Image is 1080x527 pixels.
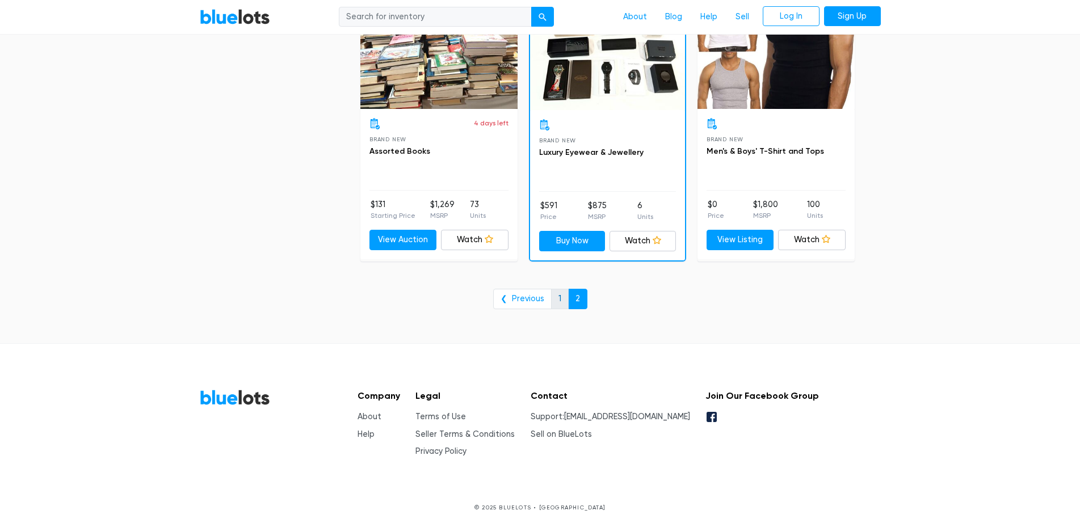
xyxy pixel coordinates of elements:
[778,230,846,250] a: Watch
[358,390,400,401] h5: Company
[369,136,406,142] span: Brand New
[708,210,724,221] p: Price
[430,210,455,221] p: MSRP
[691,6,726,28] a: Help
[564,412,690,421] a: [EMAIL_ADDRESS][DOMAIN_NAME]
[531,429,592,439] a: Sell on BlueLots
[551,289,569,309] a: 1
[763,6,820,27] a: Log In
[637,200,653,222] li: 6
[807,199,823,221] li: 100
[707,230,774,250] a: View Listing
[415,390,515,401] h5: Legal
[707,146,824,156] a: Men's & Boys' T-Shirt and Tops
[568,289,587,309] a: 2
[358,412,381,421] a: About
[369,146,430,156] a: Assorted Books
[753,199,778,221] li: $1,800
[588,200,607,222] li: $875
[531,390,690,401] h5: Contact
[539,137,576,144] span: Brand New
[539,231,606,251] a: Buy Now
[610,231,676,251] a: Watch
[493,289,552,309] a: ❮ Previous
[430,199,455,221] li: $1,269
[540,200,557,222] li: $591
[588,212,607,222] p: MSRP
[369,230,437,250] a: View Auction
[726,6,758,28] a: Sell
[708,199,724,221] li: $0
[531,411,690,423] li: Support:
[824,6,881,27] a: Sign Up
[441,230,509,250] a: Watch
[200,389,270,406] a: BlueLots
[470,210,486,221] p: Units
[539,147,644,157] a: Luxury Eyewear & Jewellery
[415,412,466,421] a: Terms of Use
[415,446,467,456] a: Privacy Policy
[540,212,557,222] p: Price
[753,210,778,221] p: MSRP
[705,390,819,401] h5: Join Our Facebook Group
[200,503,881,512] p: © 2025 BLUELOTS • [GEOGRAPHIC_DATA]
[415,429,515,439] a: Seller Terms & Conditions
[470,199,486,221] li: 73
[200,9,270,25] a: BlueLots
[474,118,509,128] p: 4 days left
[371,210,415,221] p: Starting Price
[656,6,691,28] a: Blog
[371,199,415,221] li: $131
[807,210,823,221] p: Units
[358,429,375,439] a: Help
[707,136,743,142] span: Brand New
[637,212,653,222] p: Units
[614,6,656,28] a: About
[339,7,532,27] input: Search for inventory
